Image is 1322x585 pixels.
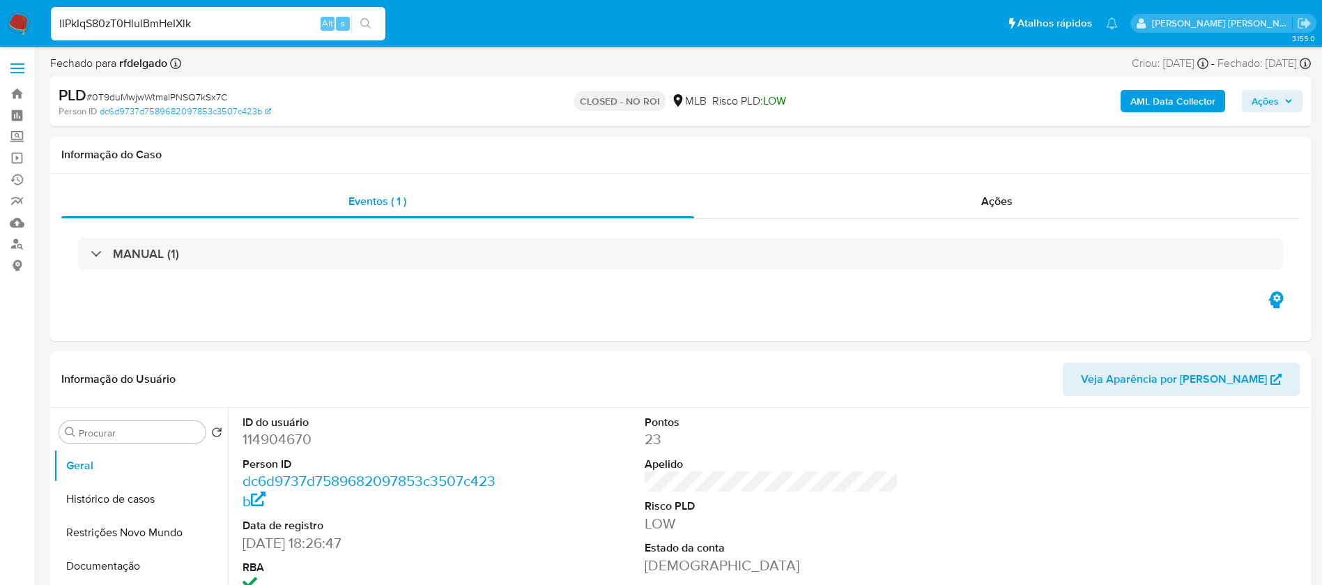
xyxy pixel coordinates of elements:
div: MLB [671,93,707,109]
p: renata.fdelgado@mercadopago.com.br [1152,17,1293,30]
span: Risco PLD: [712,93,786,109]
button: Veja Aparência por [PERSON_NAME] [1063,363,1300,396]
button: Procurar [65,427,76,438]
a: Notificações [1106,17,1118,29]
dd: 114904670 [243,430,497,449]
dt: Risco PLD [645,499,899,514]
dt: Data de registro [243,518,497,533]
input: Pesquise usuários ou casos... [51,15,385,33]
dt: Estado da conta [645,540,899,556]
div: Criou: [DATE] [1132,56,1208,71]
span: Veja Aparência por [PERSON_NAME] [1081,363,1267,396]
span: Alt [322,17,333,30]
span: LOW [763,93,786,109]
span: Ações [1252,90,1279,112]
dt: ID do usuário [243,415,497,430]
button: Geral [54,449,228,483]
b: PLD [59,84,86,106]
h3: MANUAL (1) [113,246,179,261]
span: Eventos ( 1 ) [348,193,406,209]
dd: [DATE] 18:26:47 [243,533,497,553]
a: dc6d9737d7589682097853c3507c423b [243,471,495,510]
dd: LOW [645,514,899,533]
div: Fechado: [DATE] [1217,56,1311,71]
a: Sair [1297,16,1312,31]
button: Restrições Novo Mundo [54,516,228,549]
span: # 0T9duMwjwWtmalPNSQ7kSx7C [86,90,227,104]
b: rfdelgado [116,55,167,71]
dd: [DEMOGRAPHIC_DATA] [645,556,899,575]
b: AML Data Collector [1130,90,1215,112]
h1: Informação do Usuário [61,372,176,386]
dd: 23 [645,430,899,449]
b: Person ID [59,105,97,118]
p: CLOSED - NO ROI [574,91,666,111]
input: Procurar [79,427,200,439]
dt: Person ID [243,457,497,472]
h1: Informação do Caso [61,148,1300,162]
button: Ações [1242,90,1302,112]
span: s [341,17,345,30]
span: Ações [981,193,1013,209]
button: Histórico de casos [54,483,228,516]
span: - [1211,56,1215,71]
button: AML Data Collector [1121,90,1225,112]
dt: RBA [243,560,497,575]
a: dc6d9737d7589682097853c3507c423b [100,105,271,118]
div: MANUAL (1) [78,238,1283,270]
dt: Pontos [645,415,899,430]
button: Documentação [54,549,228,583]
dt: Apelido [645,457,899,472]
span: Atalhos rápidos [1017,16,1092,31]
button: Retornar ao pedido padrão [211,427,222,442]
button: search-icon [351,14,380,33]
span: Fechado para [50,56,167,71]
